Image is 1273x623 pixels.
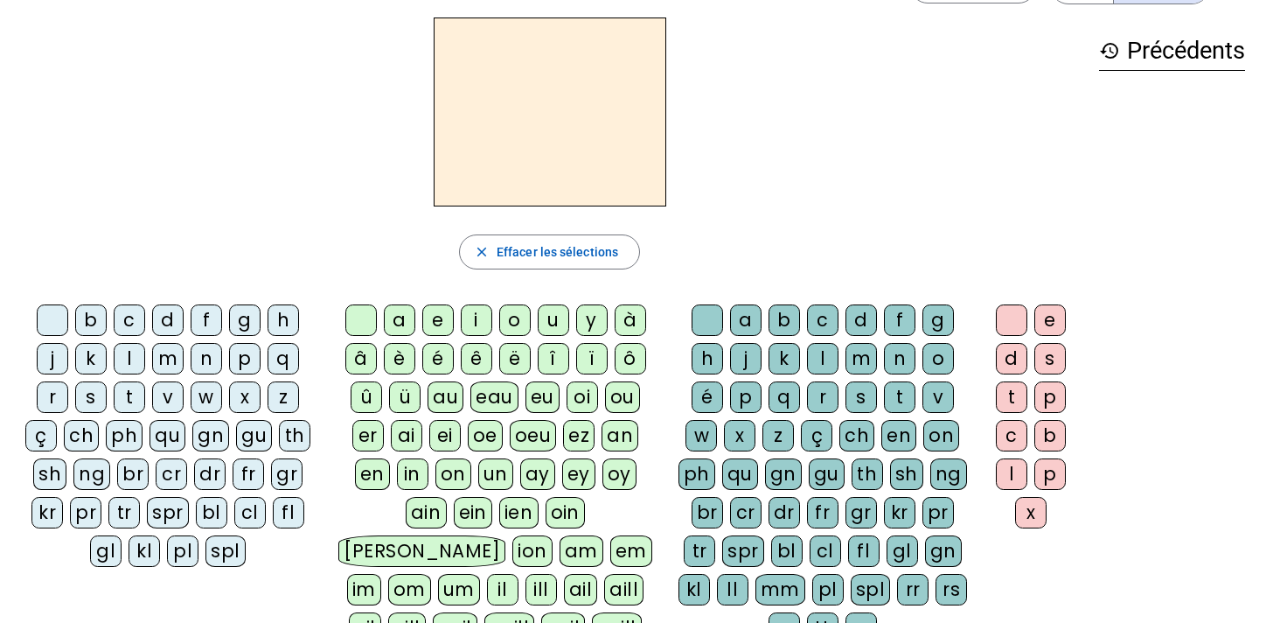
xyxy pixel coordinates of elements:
[576,343,608,374] div: ï
[355,458,390,490] div: en
[562,458,595,490] div: ey
[848,535,880,567] div: fl
[406,497,447,528] div: ain
[897,574,929,605] div: rr
[75,304,107,336] div: b
[510,420,557,451] div: oeu
[692,497,723,528] div: br
[391,420,422,451] div: ai
[384,304,415,336] div: a
[884,304,915,336] div: f
[352,420,384,451] div: er
[194,458,226,490] div: dr
[1034,304,1066,336] div: e
[807,497,838,528] div: fr
[384,343,415,374] div: è
[268,304,299,336] div: h
[271,458,303,490] div: gr
[765,458,802,490] div: gn
[730,497,762,528] div: cr
[678,574,710,605] div: kl
[25,420,57,451] div: ç
[884,497,915,528] div: kr
[37,381,68,413] div: r
[769,497,800,528] div: dr
[454,497,493,528] div: ein
[429,420,461,451] div: ei
[470,381,518,413] div: eau
[459,234,640,269] button: Effacer les sélections
[730,304,762,336] div: a
[563,420,595,451] div: ez
[807,304,838,336] div: c
[845,497,877,528] div: gr
[755,574,805,605] div: mm
[1099,40,1120,61] mat-icon: history
[922,343,954,374] div: o
[881,420,916,451] div: en
[604,574,643,605] div: aill
[461,304,492,336] div: i
[167,535,198,567] div: pl
[722,535,764,567] div: spr
[114,381,145,413] div: t
[564,574,598,605] div: ail
[884,343,915,374] div: n
[724,420,755,451] div: x
[422,304,454,336] div: e
[851,574,891,605] div: spl
[461,343,492,374] div: ê
[852,458,883,490] div: th
[114,343,145,374] div: l
[117,458,149,490] div: br
[273,497,304,528] div: fl
[345,343,377,374] div: â
[1034,343,1066,374] div: s
[147,497,189,528] div: spr
[75,381,107,413] div: s
[75,343,107,374] div: k
[106,420,143,451] div: ph
[722,458,758,490] div: qu
[156,458,187,490] div: cr
[692,381,723,413] div: é
[884,381,915,413] div: t
[684,535,715,567] div: tr
[499,343,531,374] div: ë
[192,420,229,451] div: gn
[512,535,553,567] div: ion
[615,304,646,336] div: à
[152,343,184,374] div: m
[610,535,652,567] div: em
[73,458,110,490] div: ng
[615,343,646,374] div: ô
[234,497,266,528] div: cl
[497,241,618,262] span: Effacer les sélections
[538,304,569,336] div: u
[191,304,222,336] div: f
[996,458,1027,490] div: l
[397,458,428,490] div: in
[605,381,640,413] div: ou
[129,535,160,567] div: kl
[152,381,184,413] div: v
[812,574,844,605] div: pl
[922,497,954,528] div: pr
[807,343,838,374] div: l
[930,458,967,490] div: ng
[499,497,539,528] div: ien
[487,574,518,605] div: il
[196,497,227,528] div: bl
[538,343,569,374] div: î
[525,381,560,413] div: eu
[887,535,918,567] div: gl
[1015,497,1047,528] div: x
[229,304,261,336] div: g
[546,497,586,528] div: oin
[351,381,382,413] div: û
[845,381,877,413] div: s
[229,343,261,374] div: p
[520,458,555,490] div: ay
[692,343,723,374] div: h
[37,343,68,374] div: j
